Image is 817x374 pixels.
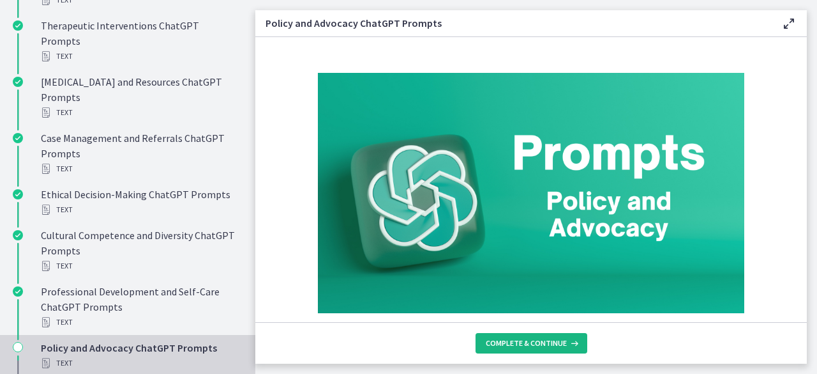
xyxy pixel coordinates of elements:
div: Policy and Advocacy ChatGPT Prompts [41,340,240,371]
div: Cultural Competence and Diversity ChatGPT Prompts [41,228,240,274]
span: Complete & continue [486,338,567,348]
div: Therapeutic Interventions ChatGPT Prompts [41,18,240,64]
div: Text [41,49,240,64]
i: Completed [13,286,23,297]
div: Professional Development and Self-Care ChatGPT Prompts [41,284,240,330]
i: Completed [13,77,23,87]
i: Completed [13,133,23,143]
div: Text [41,105,240,120]
img: Slides_for_Title_Slides_for_ChatGPT_and_AI_for_Social_Work_%2830%29.png [318,73,744,313]
div: Text [41,202,240,217]
h3: Policy and Advocacy ChatGPT Prompts [266,15,761,31]
i: Completed [13,189,23,199]
div: [MEDICAL_DATA] and Resources ChatGPT Prompts [41,74,240,120]
div: Text [41,315,240,330]
div: Case Management and Referrals ChatGPT Prompts [41,130,240,176]
i: Completed [13,20,23,31]
button: Complete & continue [476,333,587,354]
div: Ethical Decision-Making ChatGPT Prompts [41,187,240,217]
div: Text [41,161,240,176]
div: Text [41,355,240,371]
div: Text [41,258,240,274]
i: Completed [13,230,23,240]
